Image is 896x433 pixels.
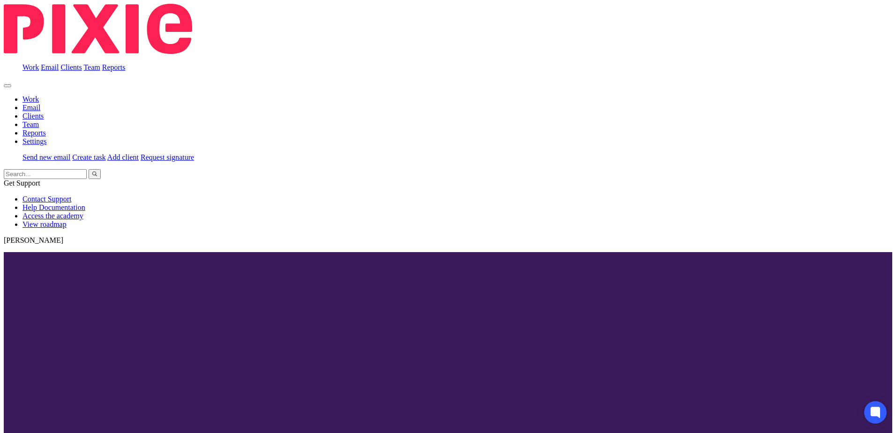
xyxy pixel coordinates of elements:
[141,153,194,161] a: Request signature
[22,195,71,203] a: Contact Support
[41,63,59,71] a: Email
[4,179,40,187] span: Get Support
[107,153,139,161] a: Add client
[72,153,106,161] a: Create task
[102,63,126,71] a: Reports
[4,4,192,54] img: Pixie
[4,236,892,245] p: [PERSON_NAME]
[83,63,100,71] a: Team
[22,104,40,112] a: Email
[22,63,39,71] a: Work
[4,169,87,179] input: Search
[22,129,46,137] a: Reports
[22,220,67,228] a: View roadmap
[22,203,85,211] a: Help Documentation
[22,153,70,161] a: Send new email
[89,169,101,179] button: Search
[60,63,82,71] a: Clients
[22,112,44,120] a: Clients
[22,212,83,220] a: Access the academy
[22,95,39,103] a: Work
[22,137,47,145] a: Settings
[22,120,39,128] a: Team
